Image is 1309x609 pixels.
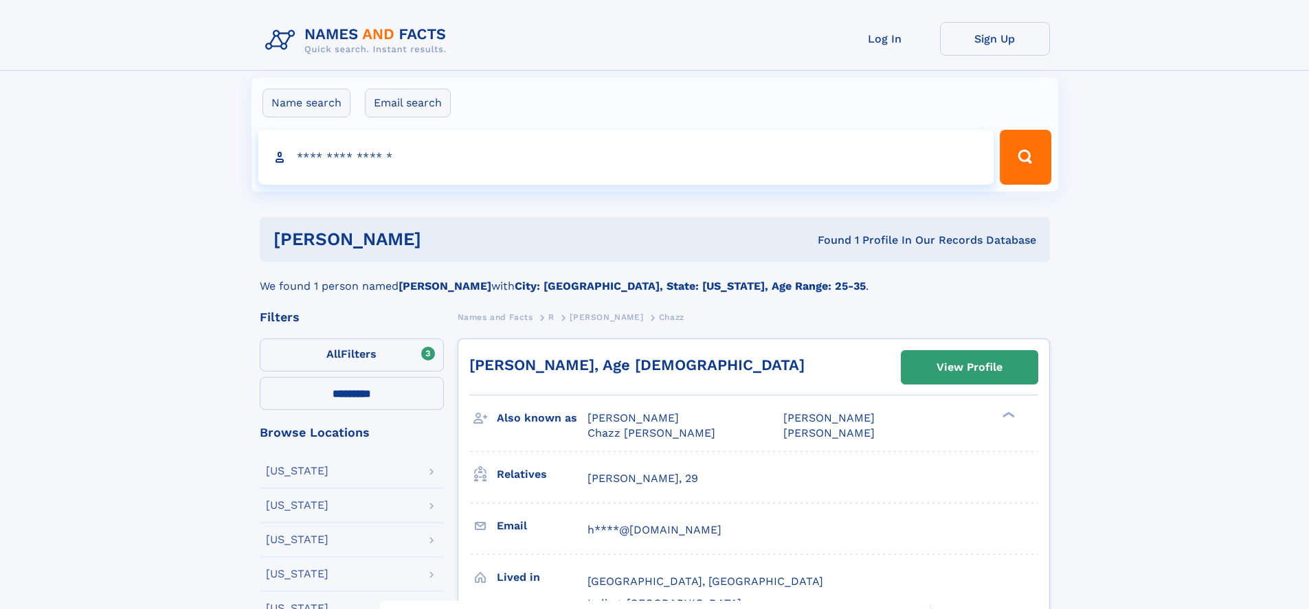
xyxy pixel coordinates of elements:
[783,426,875,439] span: [PERSON_NAME]
[940,22,1050,56] a: Sign Up
[262,89,350,117] label: Name search
[469,356,805,374] a: [PERSON_NAME], Age [DEMOGRAPHIC_DATA]
[570,308,643,325] a: [PERSON_NAME]
[588,575,823,588] span: [GEOGRAPHIC_DATA], [GEOGRAPHIC_DATA]
[902,351,1038,384] a: View Profile
[266,534,328,545] div: [US_STATE]
[399,279,491,292] b: [PERSON_NAME]
[258,130,994,185] input: search input
[830,22,940,56] a: Log In
[659,312,684,322] span: Chazz
[266,568,328,579] div: [US_STATE]
[326,347,341,360] span: All
[588,471,698,486] a: [PERSON_NAME], 29
[458,308,533,325] a: Names and Facts
[999,411,1016,420] div: ❯
[497,406,588,430] h3: Also known as
[588,426,715,439] span: Chazz [PERSON_NAME]
[260,338,444,371] label: Filters
[515,279,866,292] b: City: [GEOGRAPHIC_DATA], State: [US_STATE], Age Range: 25-35
[783,411,875,424] span: [PERSON_NAME]
[588,411,679,424] span: [PERSON_NAME]
[548,308,555,325] a: R
[365,89,451,117] label: Email search
[548,312,555,322] span: R
[570,312,643,322] span: [PERSON_NAME]
[1000,130,1051,185] button: Search Button
[497,566,588,589] h3: Lived in
[266,500,328,511] div: [US_STATE]
[260,311,444,323] div: Filters
[260,22,458,59] img: Logo Names and Facts
[260,262,1050,295] div: We found 1 person named with .
[937,352,1003,383] div: View Profile
[497,514,588,538] h3: Email
[273,231,620,248] h1: [PERSON_NAME]
[260,426,444,439] div: Browse Locations
[497,463,588,486] h3: Relatives
[619,233,1036,248] div: Found 1 Profile In Our Records Database
[266,466,328,476] div: [US_STATE]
